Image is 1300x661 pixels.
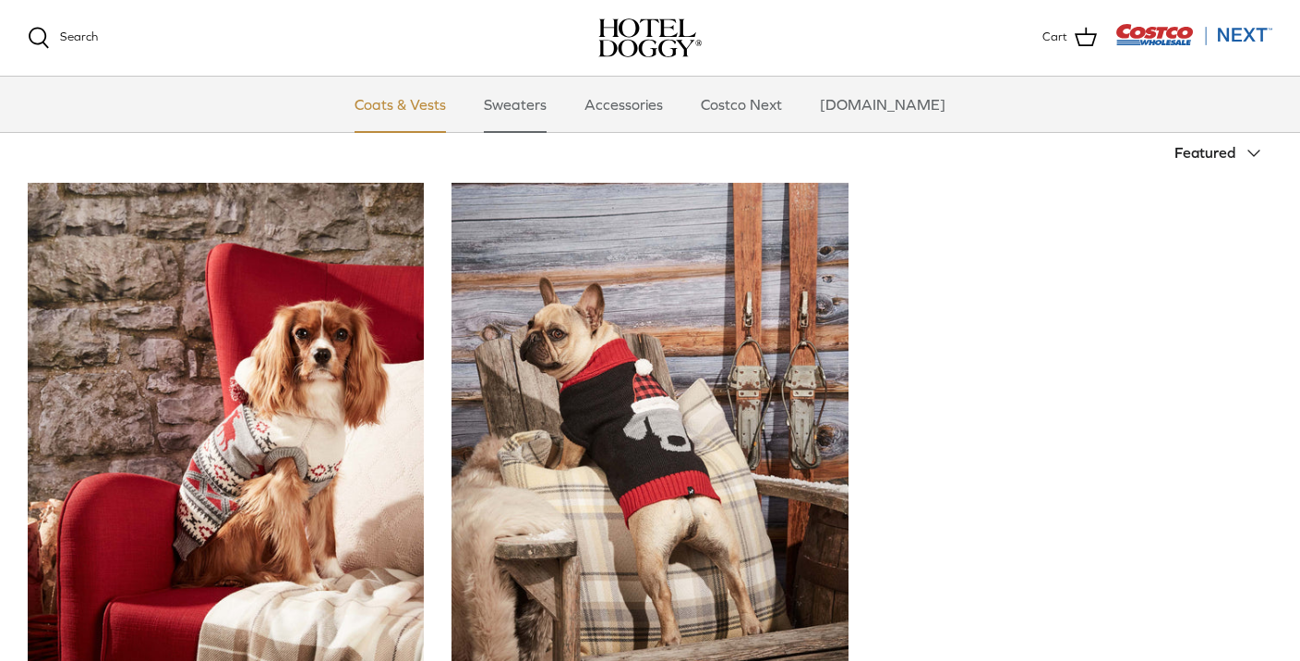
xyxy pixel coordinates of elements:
[684,77,799,132] a: Costco Next
[598,18,702,57] img: hoteldoggycom
[1174,133,1272,174] button: Featured
[1174,144,1235,161] span: Featured
[338,77,463,132] a: Coats & Vests
[1115,23,1272,46] img: Costco Next
[598,18,702,57] a: hoteldoggy.com hoteldoggycom
[28,27,98,49] a: Search
[1042,28,1067,47] span: Cart
[467,77,563,132] a: Sweaters
[568,77,680,132] a: Accessories
[1115,35,1272,49] a: Visit Costco Next
[60,30,98,43] span: Search
[803,77,962,132] a: [DOMAIN_NAME]
[1042,26,1097,50] a: Cart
